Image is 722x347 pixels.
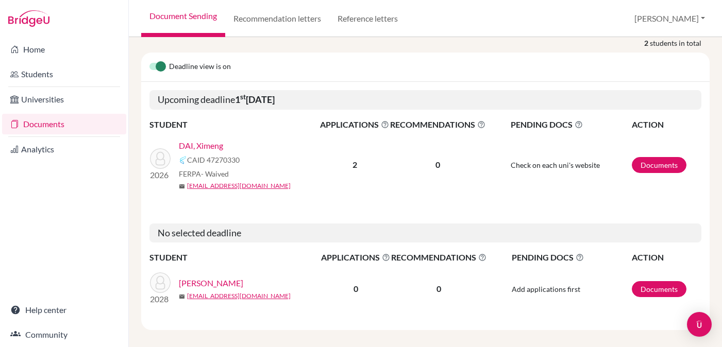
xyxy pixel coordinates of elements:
span: PENDING DOCS [511,118,630,131]
b: 0 [354,284,358,293]
a: [PERSON_NAME] [179,277,243,289]
span: - Waived [201,169,229,178]
b: 1 [DATE] [235,94,275,105]
div: Open Intercom Messenger [687,312,712,337]
strong: 2 [644,38,650,48]
p: 0 [391,283,486,295]
span: Add applications first [512,285,580,293]
h5: Upcoming deadline [149,90,701,110]
a: Documents [632,157,686,173]
a: [EMAIL_ADDRESS][DOMAIN_NAME] [187,181,291,190]
span: Check on each uni's website [511,161,600,169]
h5: No selected deadline [149,223,701,243]
sup: st [240,93,246,101]
img: DAI, Ximeng [150,148,171,169]
img: Bridge-U [8,10,49,27]
a: Community [2,324,126,345]
span: CAID 47270330 [187,154,240,165]
span: RECOMMENDATIONS [391,251,486,264]
a: Students [2,64,126,84]
img: Common App logo [179,156,187,164]
span: APPLICATIONS [320,118,389,131]
a: Universities [2,89,126,110]
b: 2 [352,160,357,169]
p: 2026 [150,169,171,181]
span: RECOMMENDATIONS [390,118,485,131]
th: ACTION [631,251,701,264]
span: APPLICATIONS [321,251,390,264]
a: Documents [2,114,126,134]
span: FERPA [179,168,229,179]
span: Deadline view is on [169,61,231,73]
a: Help center [2,300,126,320]
img: Xiran, DAI [150,272,171,293]
span: students in total [650,38,710,48]
th: ACTION [631,118,701,131]
span: mail [179,183,185,189]
span: PENDING DOCS [512,251,631,264]
span: mail [179,293,185,300]
a: Home [2,39,126,60]
a: Documents [632,281,686,297]
th: STUDENT [149,251,321,264]
button: [PERSON_NAME] [630,9,710,28]
a: DAI, Ximeng [179,140,223,152]
th: STUDENT [149,118,320,131]
p: 2028 [150,293,171,305]
a: [EMAIL_ADDRESS][DOMAIN_NAME] [187,291,291,301]
p: 0 [390,159,485,171]
a: Analytics [2,139,126,160]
